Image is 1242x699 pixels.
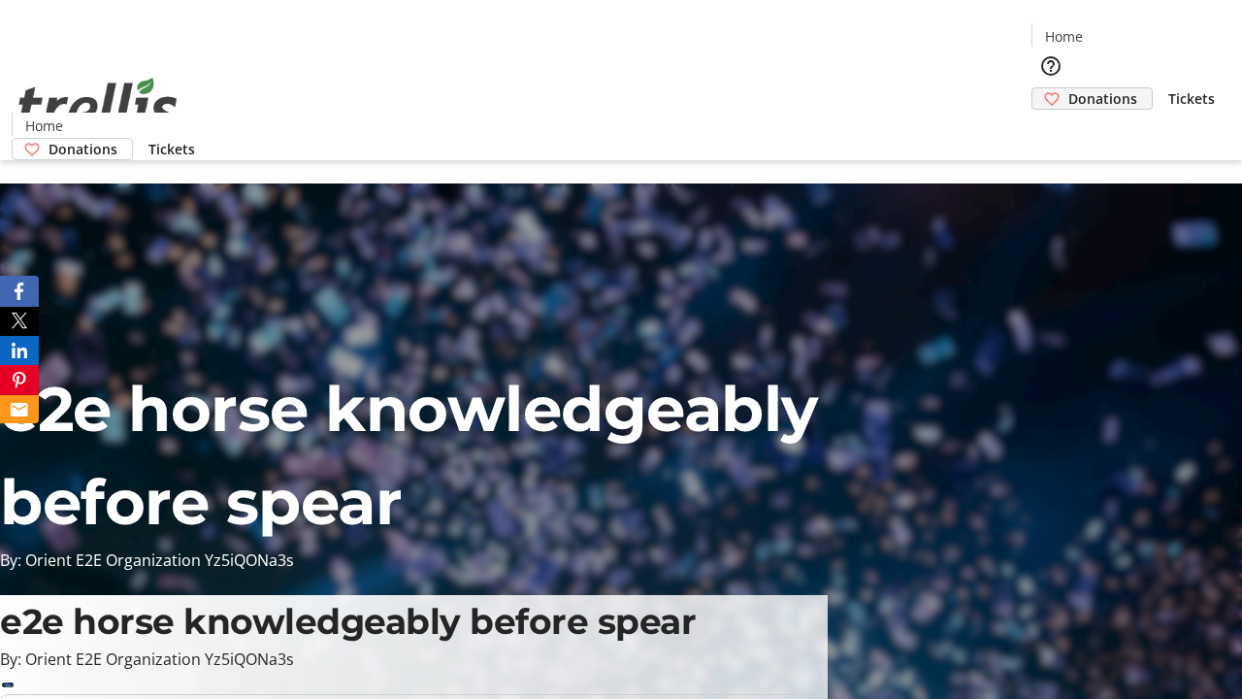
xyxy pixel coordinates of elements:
button: Help [1031,47,1070,85]
span: Home [1045,26,1083,47]
span: Donations [1068,88,1137,109]
a: Donations [12,138,133,160]
img: Orient E2E Organization Yz5iQONa3s's Logo [12,56,184,153]
span: Tickets [1168,88,1215,109]
span: Tickets [148,139,195,159]
a: Donations [1031,87,1153,110]
span: Home [25,116,63,136]
span: Donations [49,139,117,159]
a: Home [1032,26,1095,47]
a: Tickets [133,139,211,159]
a: Tickets [1153,88,1230,109]
button: Cart [1031,110,1070,149]
a: Home [13,116,75,136]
